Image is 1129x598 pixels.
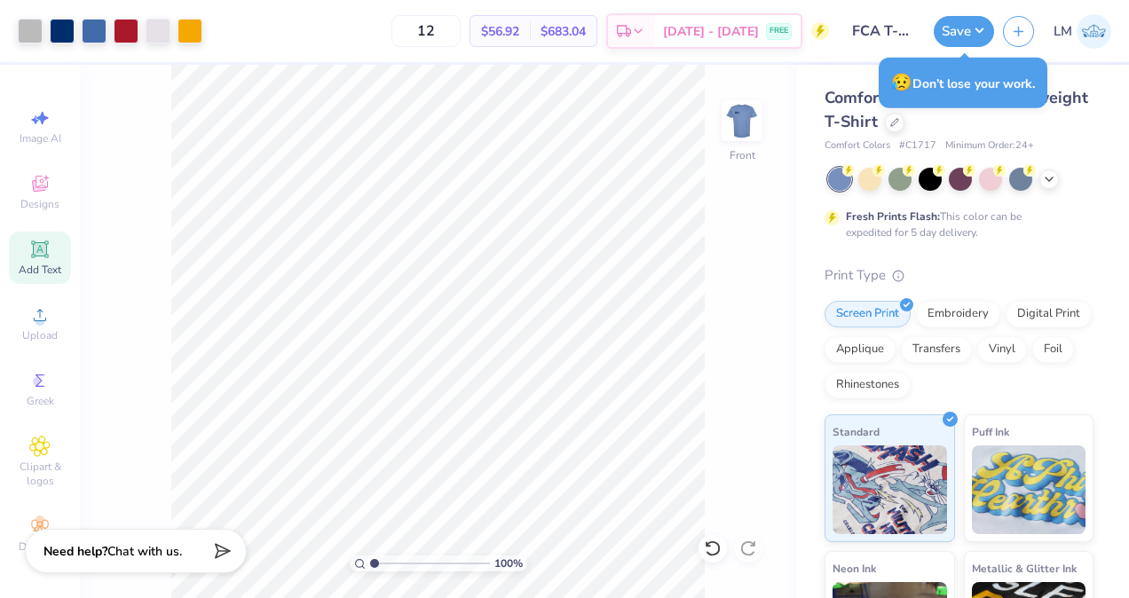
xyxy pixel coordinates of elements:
[770,25,788,37] span: FREE
[833,422,880,441] span: Standard
[846,209,940,224] strong: Fresh Prints Flash:
[825,265,1093,286] div: Print Type
[1054,21,1072,42] span: LM
[833,559,876,578] span: Neon Ink
[541,22,586,41] span: $683.04
[22,328,58,342] span: Upload
[972,422,1009,441] span: Puff Ink
[972,445,1086,534] img: Puff Ink
[107,543,182,560] span: Chat with us.
[19,263,61,277] span: Add Text
[934,16,994,47] button: Save
[838,13,925,49] input: Untitled Design
[916,301,1000,327] div: Embroidery
[19,539,61,554] span: Decorate
[9,460,71,488] span: Clipart & logos
[1054,14,1111,49] a: LM
[494,555,523,571] span: 100 %
[972,559,1077,578] span: Metallic & Glitter Ink
[891,71,912,94] span: 😥
[663,22,759,41] span: [DATE] - [DATE]
[1077,14,1111,49] img: Livi Miles
[825,87,1088,132] span: Comfort Colors Adult Heavyweight T-Shirt
[901,336,972,363] div: Transfers
[1006,301,1092,327] div: Digital Print
[730,147,755,163] div: Front
[481,22,519,41] span: $56.92
[825,336,896,363] div: Applique
[27,394,54,408] span: Greek
[833,445,947,534] img: Standard
[846,209,1064,240] div: This color can be expedited for 5 day delivery.
[879,58,1047,108] div: Don’t lose your work.
[1032,336,1074,363] div: Foil
[391,15,461,47] input: – –
[825,301,911,327] div: Screen Print
[825,138,890,153] span: Comfort Colors
[899,138,936,153] span: # C1717
[20,131,61,146] span: Image AI
[825,372,911,398] div: Rhinestones
[724,103,760,138] img: Front
[945,138,1034,153] span: Minimum Order: 24 +
[20,197,59,211] span: Designs
[977,336,1027,363] div: Vinyl
[43,543,107,560] strong: Need help?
